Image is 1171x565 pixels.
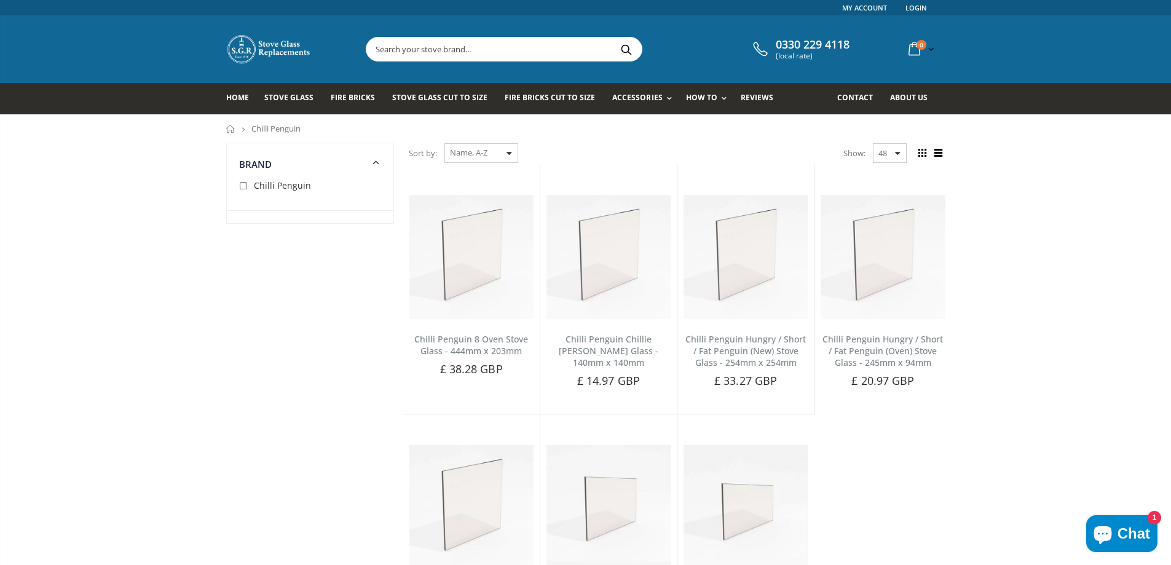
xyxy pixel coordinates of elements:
[904,37,937,61] a: 0
[612,92,662,103] span: Accessories
[890,92,928,103] span: About us
[750,38,850,60] a: 0330 229 4118 (local rate)
[392,83,497,114] a: Stove Glass Cut To Size
[414,333,528,357] a: Chilli Penguin 8 Oven Stove Glass - 444mm x 203mm
[821,195,945,319] img: Chilli Penguin Hungry / Short / Fat Penguin (Oven) Stove Glass
[741,92,773,103] span: Reviews
[686,83,733,114] a: How To
[851,373,914,388] span: £ 20.97 GBP
[843,143,865,163] span: Show:
[264,92,313,103] span: Stove Glass
[226,125,235,133] a: Home
[226,83,258,114] a: Home
[254,180,311,191] span: Chilli Penguin
[366,38,779,61] input: Search your stove brand...
[916,146,929,160] span: Grid view
[1082,515,1161,555] inbox-online-store-chat: Shopify online store chat
[890,83,937,114] a: About us
[264,83,323,114] a: Stove Glass
[741,83,783,114] a: Reviews
[409,143,437,164] span: Sort by:
[822,333,943,368] a: Chilli Penguin Hungry / Short / Fat Penguin (Oven) Stove Glass - 245mm x 94mm
[409,195,534,319] img: Chilli Penguin 8 Oven Stove Glass
[684,195,808,319] img: Chilli Penguin Hungry / Short / Fat Penguin (New) Stove Glass
[226,34,312,65] img: Stove Glass Replacement
[331,92,375,103] span: Fire Bricks
[226,92,249,103] span: Home
[251,123,301,134] span: Chilli Penguin
[686,92,717,103] span: How To
[837,92,873,103] span: Contact
[440,362,503,376] span: £ 38.28 GBP
[392,92,487,103] span: Stove Glass Cut To Size
[505,92,595,103] span: Fire Bricks Cut To Size
[613,38,641,61] button: Search
[837,83,882,114] a: Contact
[331,83,384,114] a: Fire Bricks
[505,83,604,114] a: Fire Bricks Cut To Size
[685,333,806,368] a: Chilli Penguin Hungry / Short / Fat Penguin (New) Stove Glass - 254mm x 254mm
[776,52,850,60] span: (local rate)
[776,38,850,52] span: 0330 229 4118
[546,195,671,319] img: Chilli Penguin Chilli Billie Stove Glass
[577,373,640,388] span: £ 14.97 GBP
[612,83,677,114] a: Accessories
[559,333,658,368] a: Chilli Penguin Chillie [PERSON_NAME] Glass - 140mm x 140mm
[932,146,945,160] span: List view
[917,40,926,50] span: 0
[239,158,272,170] span: Brand
[714,373,777,388] span: £ 33.27 GBP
